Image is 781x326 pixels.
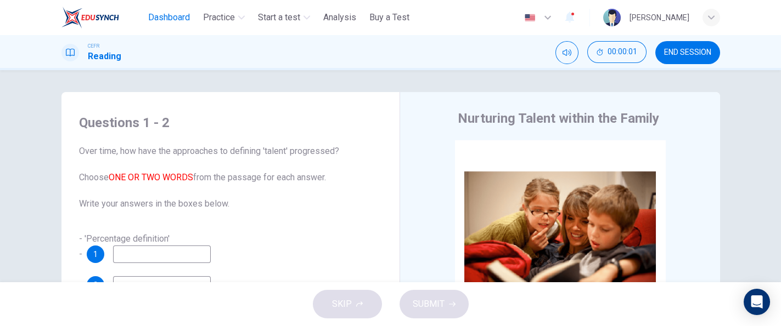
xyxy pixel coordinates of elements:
[664,48,711,57] span: END SESSION
[79,233,170,259] span: - 'Percentage definition' -
[365,8,414,27] button: Buy a Test
[93,250,98,258] span: 1
[88,42,99,50] span: CEFR
[319,8,361,27] button: Analysis
[744,289,770,315] div: Open Intercom Messenger
[258,11,300,24] span: Start a test
[61,7,119,28] img: ELTC logo
[199,8,249,27] button: Practice
[148,11,190,24] span: Dashboard
[458,110,659,127] h4: Nurturing Talent within the Family
[323,11,356,24] span: Analysis
[254,8,314,27] button: Start a test
[93,281,98,289] span: 2
[79,145,382,210] span: Over time, how have the approaches to defining 'talent' progressed? Choose from the passage for e...
[655,41,720,64] button: END SESSION
[523,14,537,22] img: en
[79,114,382,131] h4: Questions 1 - 2
[109,172,193,182] font: ONE OR TWO WORDS
[88,50,121,63] h1: Reading
[369,11,409,24] span: Buy a Test
[555,41,578,64] div: Mute
[587,41,647,64] div: Hide
[630,11,689,24] div: [PERSON_NAME]
[61,7,144,28] a: ELTC logo
[144,8,194,27] button: Dashboard
[79,279,82,290] span: -
[587,41,647,63] button: 00:00:01
[608,48,637,56] span: 00:00:01
[603,9,621,26] img: Profile picture
[203,11,235,24] span: Practice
